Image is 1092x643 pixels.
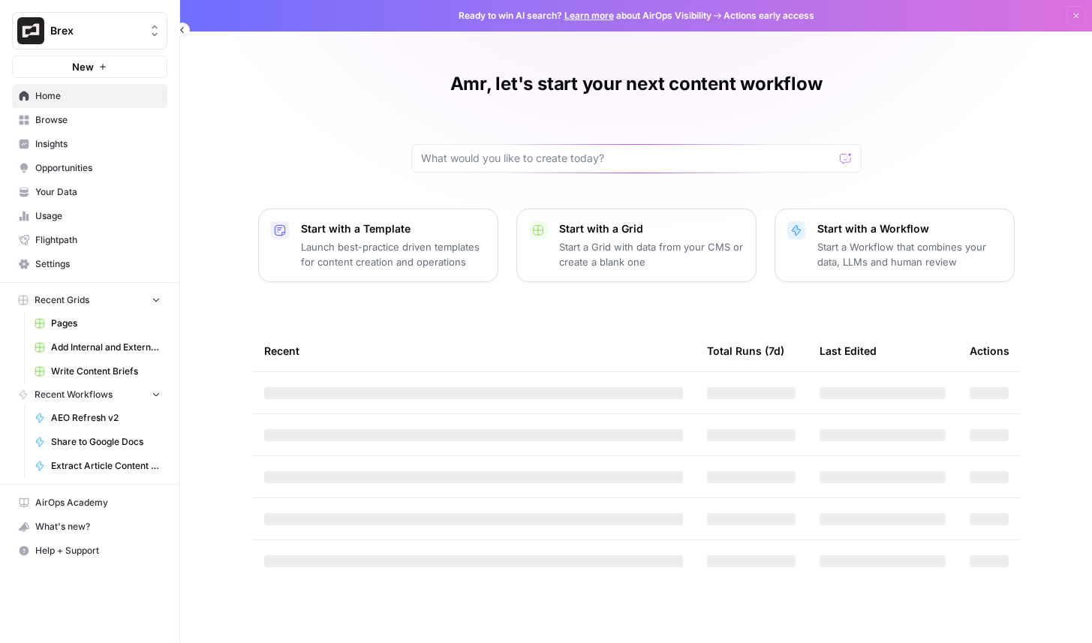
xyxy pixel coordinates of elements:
[707,330,784,371] div: Total Runs (7d)
[35,388,113,401] span: Recent Workflows
[264,330,683,371] div: Recent
[301,221,486,236] p: Start with a Template
[12,132,167,156] a: Insights
[51,365,161,378] span: Write Content Briefs
[17,17,44,44] img: Brex Logo
[12,56,167,78] button: New
[12,491,167,515] a: AirOps Academy
[35,137,161,151] span: Insights
[564,10,614,21] a: Learn more
[35,544,161,557] span: Help + Support
[51,459,161,473] span: Extract Article Content v.2
[35,293,89,307] span: Recent Grids
[12,383,167,406] button: Recent Workflows
[12,539,167,563] button: Help + Support
[28,406,167,430] a: AEO Refresh v2
[817,239,1002,269] p: Start a Workflow that combines your data, LLMs and human review
[35,89,161,103] span: Home
[12,515,167,539] button: What's new?
[12,84,167,108] a: Home
[28,454,167,478] a: Extract Article Content v.2
[258,209,498,282] button: Start with a TemplateLaunch best-practice driven templates for content creation and operations
[35,113,161,127] span: Browse
[51,341,161,354] span: Add Internal and External Links
[12,228,167,252] a: Flightpath
[12,180,167,204] a: Your Data
[35,496,161,509] span: AirOps Academy
[516,209,757,282] button: Start with a GridStart a Grid with data from your CMS or create a blank one
[12,204,167,228] a: Usage
[12,252,167,276] a: Settings
[35,257,161,271] span: Settings
[51,411,161,425] span: AEO Refresh v2
[28,359,167,383] a: Write Content Briefs
[35,185,161,199] span: Your Data
[723,9,814,23] span: Actions early access
[12,108,167,132] a: Browse
[51,317,161,330] span: Pages
[459,9,711,23] span: Ready to win AI search? about AirOps Visibility
[301,239,486,269] p: Launch best-practice driven templates for content creation and operations
[559,221,744,236] p: Start with a Grid
[35,161,161,175] span: Opportunities
[12,156,167,180] a: Opportunities
[28,430,167,454] a: Share to Google Docs
[817,221,1002,236] p: Start with a Workflow
[72,59,94,74] span: New
[50,23,141,38] span: Brex
[28,311,167,335] a: Pages
[35,209,161,223] span: Usage
[450,72,823,96] h1: Amr, let's start your next content workflow
[421,151,834,166] input: What would you like to create today?
[12,289,167,311] button: Recent Grids
[970,330,1009,371] div: Actions
[13,515,167,538] div: What's new?
[775,209,1015,282] button: Start with a WorkflowStart a Workflow that combines your data, LLMs and human review
[28,335,167,359] a: Add Internal and External Links
[35,233,161,247] span: Flightpath
[51,435,161,449] span: Share to Google Docs
[820,330,877,371] div: Last Edited
[12,12,167,50] button: Workspace: Brex
[559,239,744,269] p: Start a Grid with data from your CMS or create a blank one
